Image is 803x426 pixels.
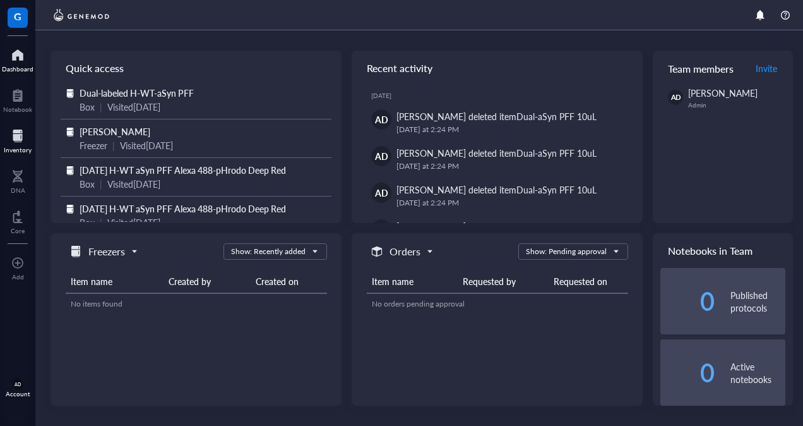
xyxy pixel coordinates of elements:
[11,186,25,194] div: DNA
[112,138,115,152] div: |
[396,123,622,136] div: [DATE] at 2:24 PM
[516,183,597,196] div: Dual-aSyn PFF 10uL
[107,100,160,114] div: Visited [DATE]
[6,390,30,398] div: Account
[396,109,597,123] div: [PERSON_NAME] deleted item
[375,113,388,126] span: AD
[375,186,388,200] span: AD
[80,87,194,99] span: Dual-labeled H-WT-aSyn PFF
[80,100,95,114] div: Box
[375,149,388,163] span: AD
[660,291,715,312] div: 0
[458,270,549,293] th: Requested by
[100,100,102,114] div: |
[80,125,150,138] span: [PERSON_NAME]
[730,289,785,314] div: Published protocols
[80,177,95,191] div: Box
[688,101,785,109] div: Admin
[4,126,32,154] a: Inventory
[80,138,107,152] div: Freezer
[396,183,597,197] div: [PERSON_NAME] deleted item
[100,216,102,229] div: |
[14,8,21,24] span: G
[653,233,793,268] div: Notebooks in Team
[549,270,628,293] th: Requested on
[80,216,95,229] div: Box
[2,65,33,73] div: Dashboard
[526,246,607,257] div: Show: Pending approval
[107,177,160,191] div: Visited [DATE]
[2,45,33,73] a: Dashboard
[367,270,458,293] th: Item name
[4,146,32,154] div: Inventory
[3,106,32,113] div: Notebook
[11,166,25,194] a: DNA
[3,85,32,113] a: Notebook
[660,363,715,383] div: 0
[11,227,25,234] div: Core
[670,92,681,103] span: AD
[251,270,327,293] th: Created on
[396,160,622,173] div: [DATE] at 2:24 PM
[100,177,102,191] div: |
[688,87,758,99] span: [PERSON_NAME]
[80,202,286,215] span: [DATE] H-WT aSyn PFF Alexa 488-pHrodo Deep Red
[80,164,286,176] span: [DATE] H-WT aSyn PFF Alexa 488-pHrodo Deep Red
[15,382,21,387] span: AD
[107,216,160,229] div: Visited [DATE]
[396,146,597,160] div: [PERSON_NAME] deleted item
[516,147,597,159] div: Dual-aSyn PFF 10uL
[756,62,777,75] span: Invite
[390,244,420,259] h5: Orders
[66,270,164,293] th: Item name
[120,138,173,152] div: Visited [DATE]
[231,246,306,257] div: Show: Recently added
[352,51,643,86] div: Recent activity
[730,360,785,386] div: Active notebooks
[653,51,793,86] div: Team members
[11,207,25,234] a: Core
[51,51,342,86] div: Quick access
[12,273,24,281] div: Add
[371,92,633,99] div: [DATE]
[396,197,622,209] div: [DATE] at 2:24 PM
[755,58,778,78] button: Invite
[372,298,623,310] div: No orders pending approval
[88,244,125,259] h5: Freezers
[164,270,251,293] th: Created by
[51,8,112,23] img: genemod-logo
[71,298,322,310] div: No items found
[516,110,597,123] div: Dual-aSyn PFF 10uL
